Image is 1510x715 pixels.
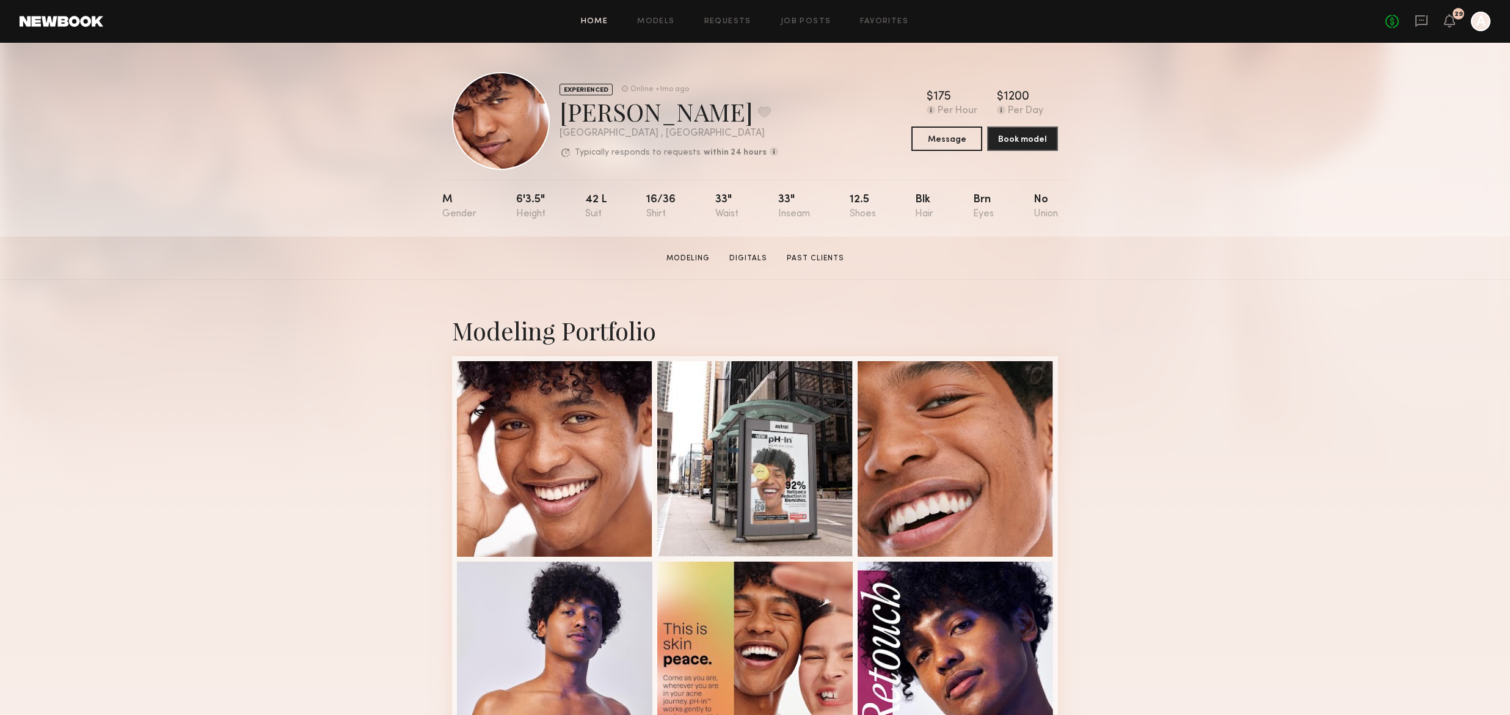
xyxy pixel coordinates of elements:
div: 33" [715,194,739,219]
div: 12.5 [850,194,876,219]
div: EXPERIENCED [560,84,613,95]
div: 175 [933,91,951,103]
div: Brn [973,194,994,219]
b: within 24 hours [704,148,767,157]
button: Message [911,127,982,151]
div: Per Hour [938,106,977,117]
a: Job Posts [781,18,831,26]
div: [PERSON_NAME] [560,95,778,128]
div: M [442,194,476,219]
a: Modeling [662,253,715,264]
a: Favorites [860,18,908,26]
a: Home [581,18,608,26]
a: Models [637,18,674,26]
p: Typically responds to requests [575,148,701,157]
div: 42 l [585,194,607,219]
div: Per Day [1008,106,1043,117]
div: $ [927,91,933,103]
a: Past Clients [782,253,849,264]
div: Modeling Portfolio [452,314,1058,346]
div: Online +1mo ago [630,86,689,94]
div: 6'3.5" [516,194,545,219]
a: Requests [704,18,751,26]
div: No [1034,194,1058,219]
div: 29 [1454,11,1463,18]
div: 1200 [1004,91,1029,103]
div: 33" [778,194,810,219]
a: A [1471,12,1490,31]
a: Digitals [724,253,772,264]
div: [GEOGRAPHIC_DATA] , [GEOGRAPHIC_DATA] [560,128,778,139]
button: Book model [987,127,1058,151]
div: $ [997,91,1004,103]
div: 16/36 [646,194,676,219]
div: Blk [915,194,933,219]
